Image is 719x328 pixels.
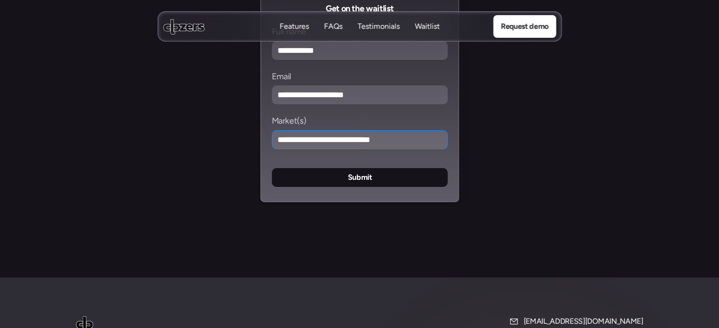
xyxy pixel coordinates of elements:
[279,21,309,32] a: FeaturesFeatures
[357,21,399,32] a: TestimonialsTestimonials
[523,315,643,328] p: [EMAIL_ADDRESS][DOMAIN_NAME]
[324,21,342,32] a: FAQsFAQs
[415,21,440,32] a: WaitlistWaitlist
[501,20,548,33] p: Request demo
[493,15,556,38] a: Request demo
[357,21,399,32] p: Testimonials
[347,171,372,184] p: Submit
[272,71,291,82] p: Email
[324,32,342,42] p: FAQs
[272,85,448,104] input: Email
[324,21,342,32] p: FAQs
[272,168,448,187] button: Submit
[357,32,399,42] p: Testimonials
[279,21,309,32] p: Features
[415,32,440,42] p: Waitlist
[272,116,306,126] p: Market(s)
[272,130,448,149] input: Market(s)
[415,21,440,32] p: Waitlist
[279,32,309,42] p: Features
